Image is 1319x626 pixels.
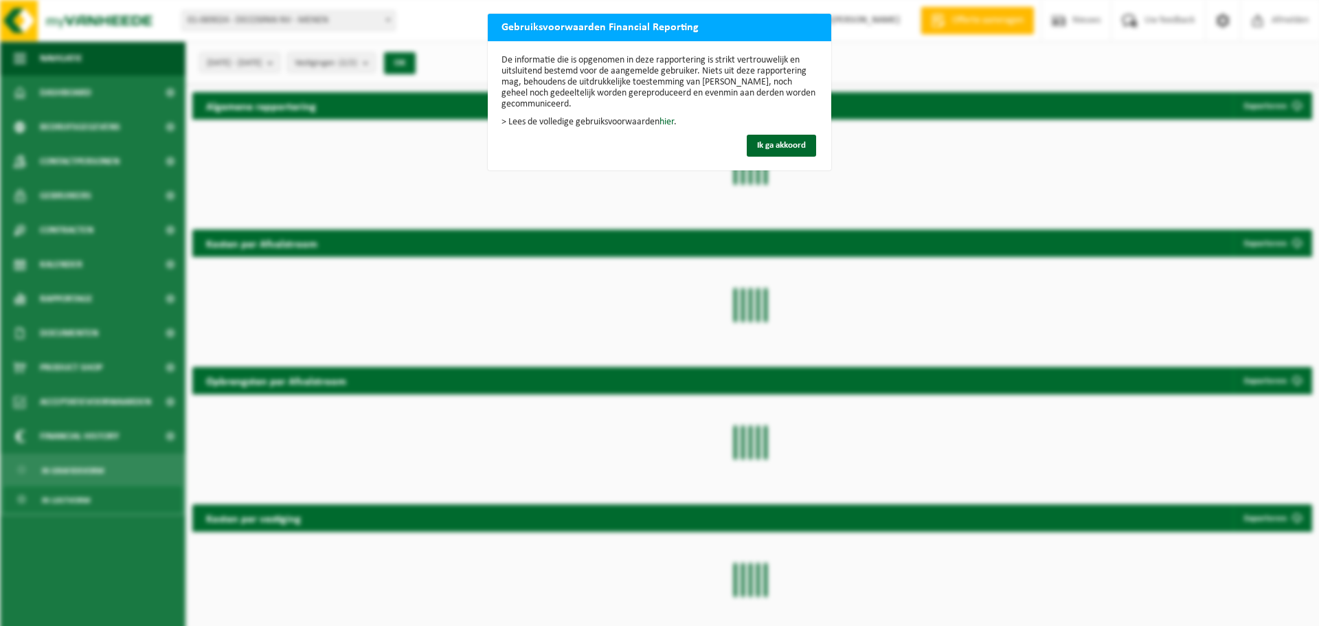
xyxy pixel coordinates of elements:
p: > Lees de volledige gebruiksvoorwaarden . [501,117,818,128]
h2: Gebruiksvoorwaarden Financial Reporting [488,14,712,40]
button: Ik ga akkoord [747,135,816,157]
span: Ik ga akkoord [757,141,806,150]
p: De informatie die is opgenomen in deze rapportering is strikt vertrouwelijk en uitsluitend bestem... [501,55,818,110]
a: hier [659,117,674,127]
